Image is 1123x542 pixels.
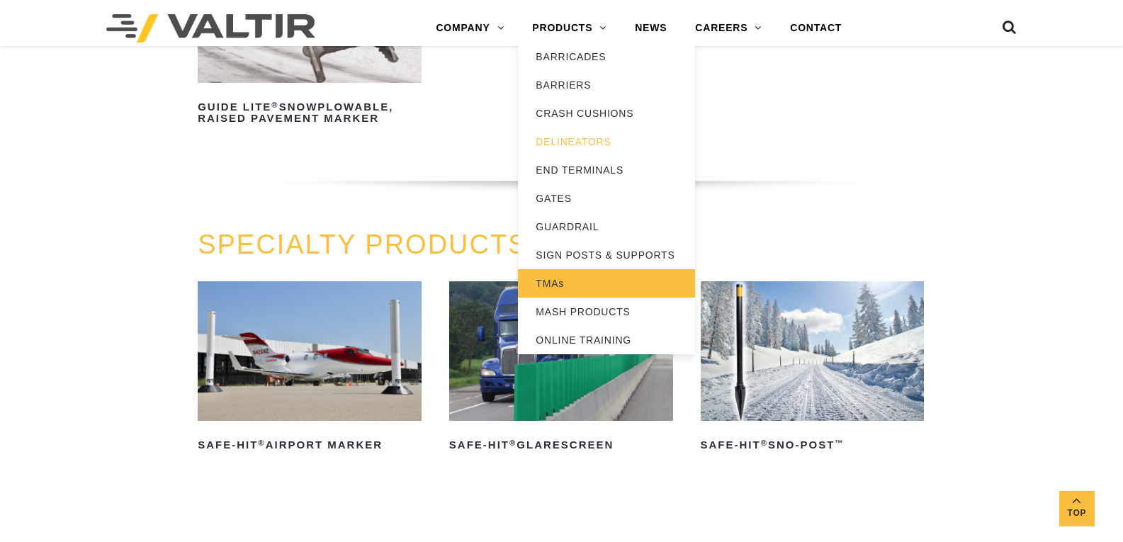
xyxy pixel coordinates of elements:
sup: ® [509,439,517,447]
sup: ™ [835,439,844,447]
img: Valtir [106,14,315,43]
a: CONTACT [776,14,856,43]
a: COMPANY [422,14,518,43]
h2: Safe-Hit Glarescreen [449,434,673,456]
sup: ® [258,439,265,447]
sup: ® [271,101,278,109]
a: CRASH CUSHIONS [518,99,695,128]
a: ONLINE TRAINING [518,326,695,354]
h2: GUIDE LITE Snowplowable, Raised Pavement Marker [198,96,422,130]
a: END TERMINALS [518,156,695,184]
a: BARRICADES [518,43,695,71]
a: NEWS [621,14,681,43]
a: MASH PRODUCTS [518,298,695,326]
a: GATES [518,184,695,213]
h2: Safe-Hit Airport Marker [198,434,422,456]
h2: Safe-Hit Sno-Post [701,434,925,456]
a: CAREERS [681,14,776,43]
a: TMAs [518,269,695,298]
a: Safe-Hit®Glarescreen [449,281,673,456]
a: Top [1059,491,1095,526]
a: PRODUCTS [518,14,621,43]
a: Safe-Hit®Sno-Post™ [701,281,925,456]
a: Safe-Hit®Airport Marker [198,281,422,456]
span: Top [1059,505,1095,521]
a: SPECIALTY PRODUCTS [198,230,527,259]
sup: ® [761,439,768,447]
a: DELINEATORS [518,128,695,156]
a: GUARDRAIL [518,213,695,241]
a: BARRIERS [518,71,695,99]
a: SIGN POSTS & SUPPORTS [518,241,695,269]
